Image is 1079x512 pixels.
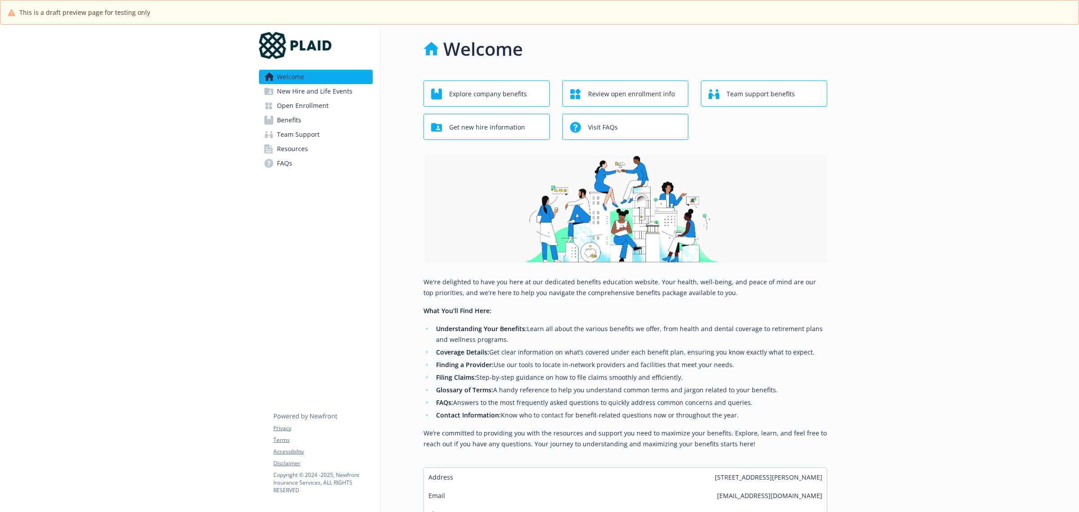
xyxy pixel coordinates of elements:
[433,347,827,358] li: Get clear information on what’s covered under each benefit plan, ensuring you know exactly what t...
[433,359,827,370] li: Use our tools to locate in-network providers and facilities that meet your needs.
[259,142,373,156] a: Resources
[433,323,827,345] li: Learn all about the various benefits we offer, from health and dental coverage to retirement plan...
[433,397,827,408] li: Answers to the most frequently asked questions to quickly address common concerns and queries.
[562,114,689,140] button: Visit FAQs
[717,491,822,500] span: [EMAIL_ADDRESS][DOMAIN_NAME]
[273,459,372,467] a: Disclaimer
[433,372,827,383] li: Step-by-step guidance on how to file claims smoothly and efficiently.
[424,306,491,315] strong: What You’ll Find Here:
[259,156,373,171] a: FAQs
[433,385,827,395] li: A handy reference to help you understand common terms and jargon related to your benefits.
[424,277,827,298] p: We're delighted to have you here at our dedicated benefits education website. Your health, well-b...
[277,113,301,127] span: Benefits
[436,386,493,394] strong: Glossary of Terms:
[259,113,373,127] a: Benefits
[273,471,372,494] p: Copyright © 2024 - 2025 , Newfront Insurance Services, ALL RIGHTS RESERVED
[449,85,527,103] span: Explore company benefits
[436,411,501,419] strong: Contact Information:
[588,85,675,103] span: Review open enrollment info
[436,360,494,369] strong: Finding a Provider:
[259,84,373,99] a: New Hire and Life Events
[701,81,827,107] button: Team support benefits
[436,398,453,407] strong: FAQs:
[424,114,550,140] button: Get new hire information
[424,154,827,262] img: overview page banner
[259,99,373,113] a: Open Enrollment
[273,448,372,456] a: Accessibility
[715,472,822,482] span: [STREET_ADDRESS][PERSON_NAME]
[428,472,453,482] span: Address
[436,348,489,356] strong: Coverage Details:
[277,70,304,84] span: Welcome
[562,81,689,107] button: Review open enrollment info
[259,70,373,84] a: Welcome
[436,373,476,382] strong: Filing Claims:
[424,428,827,449] p: We’re committed to providing you with the resources and support you need to maximize your benefit...
[588,119,618,136] span: Visit FAQs
[277,84,352,99] span: New Hire and Life Events
[443,36,523,63] h1: Welcome
[277,127,320,142] span: Team Support
[273,436,372,444] a: Terms
[424,81,550,107] button: Explore company benefits
[277,99,329,113] span: Open Enrollment
[428,491,445,500] span: Email
[449,119,525,136] span: Get new hire information
[277,156,292,171] span: FAQs
[277,142,308,156] span: Resources
[436,324,527,333] strong: Understanding Your Benefits:
[727,85,795,103] span: Team support benefits
[19,8,150,17] span: This is a draft preview page for testing only
[433,410,827,421] li: Know who to contact for benefit-related questions now or throughout the year.
[259,127,373,142] a: Team Support
[273,424,372,432] a: Privacy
